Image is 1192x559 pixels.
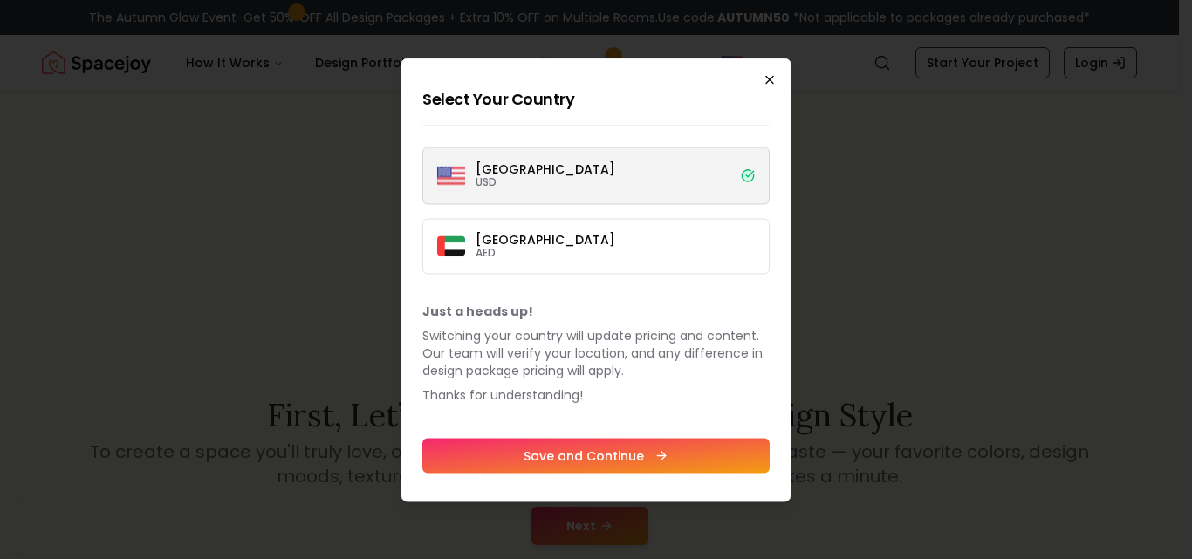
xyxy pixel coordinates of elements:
[476,162,615,174] p: [GEOGRAPHIC_DATA]
[422,326,770,378] p: Switching your country will update pricing and content. Our team will verify your location, and a...
[437,161,465,189] img: United States
[437,236,465,256] img: Dubai
[422,438,770,473] button: Save and Continue
[476,245,615,259] p: AED
[422,385,770,403] p: Thanks for understanding!
[476,233,615,245] p: [GEOGRAPHIC_DATA]
[422,302,533,319] b: Just a heads up!
[476,174,615,188] p: USD
[422,86,770,111] h2: Select Your Country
